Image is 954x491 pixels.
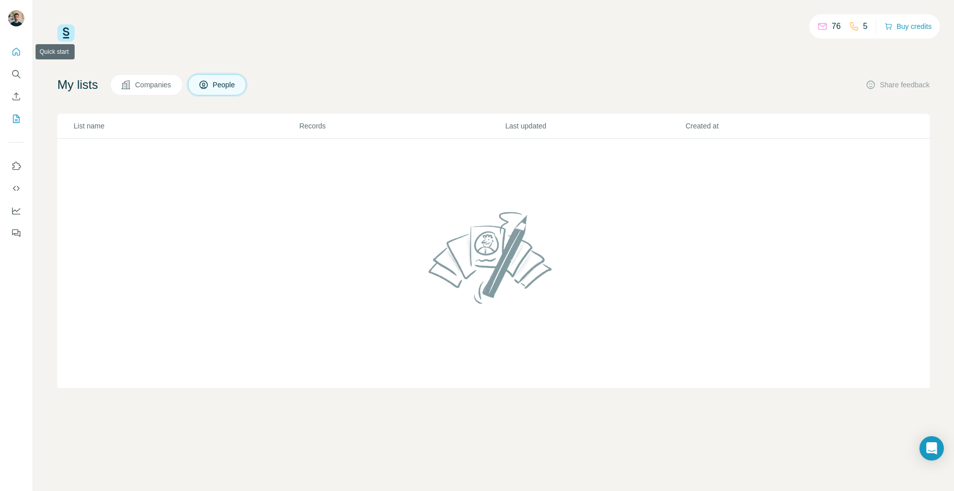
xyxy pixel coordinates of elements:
[74,121,298,131] p: List name
[919,436,944,461] div: Open Intercom Messenger
[863,20,868,32] p: 5
[8,157,24,175] button: Use Surfe on LinkedIn
[8,224,24,242] button: Feedback
[57,77,98,93] h4: My lists
[8,202,24,220] button: Dashboard
[884,19,932,34] button: Buy credits
[213,80,236,90] span: People
[8,65,24,83] button: Search
[8,10,24,26] img: Avatar
[505,121,684,131] p: Last updated
[8,87,24,106] button: Enrich CSV
[57,24,75,42] img: Surfe Logo
[832,20,841,32] p: 76
[8,43,24,61] button: Quick start
[685,121,865,131] p: Created at
[299,121,504,131] p: Records
[8,179,24,198] button: Use Surfe API
[866,80,930,90] button: Share feedback
[424,203,563,312] img: No lists found
[8,110,24,128] button: My lists
[135,80,172,90] span: Companies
